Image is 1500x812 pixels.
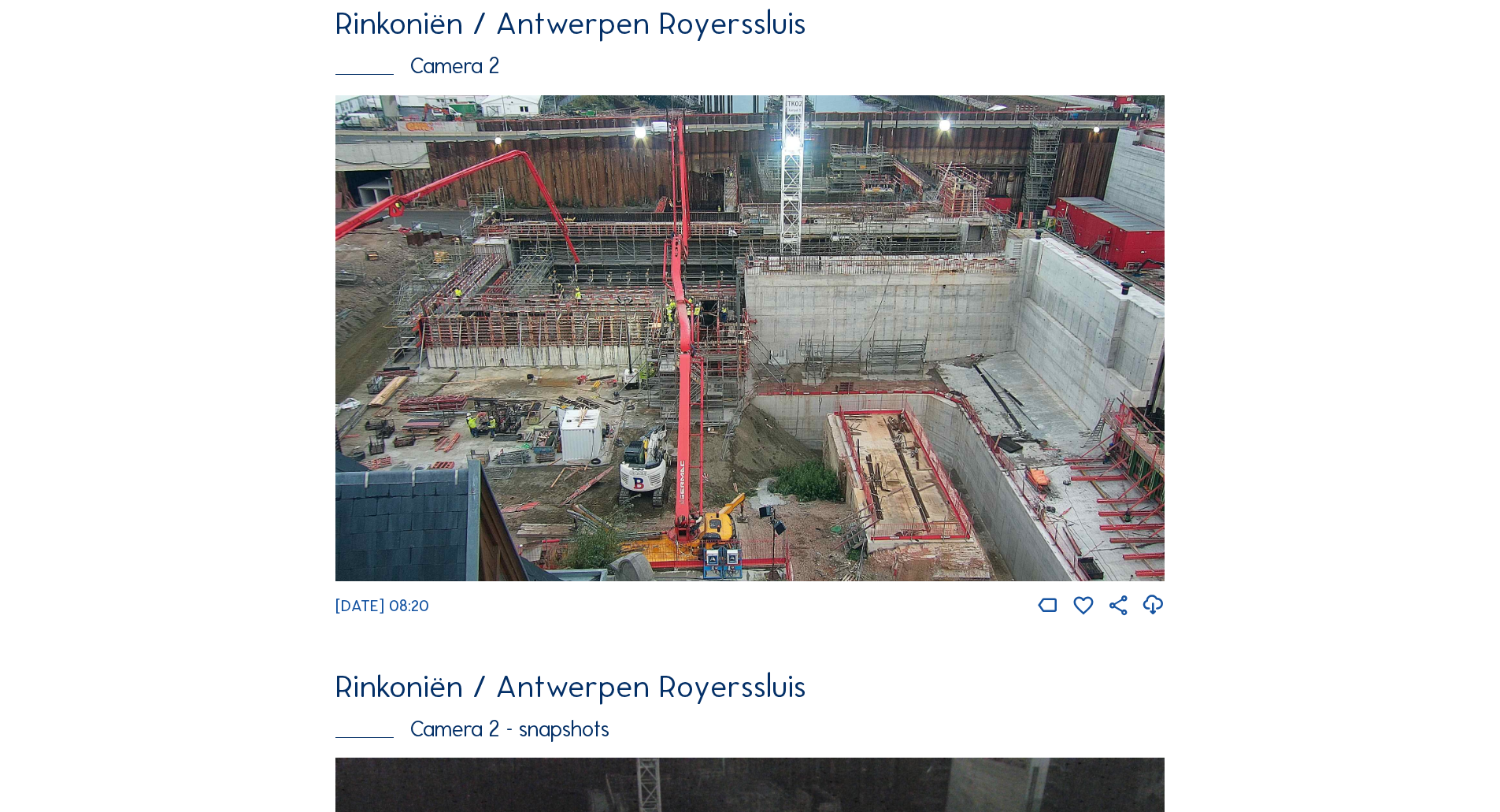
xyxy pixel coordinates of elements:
span: [DATE] 08:20 [335,596,429,615]
div: Rinkoniën / Antwerpen Royerssluis [335,8,1165,39]
div: Camera 2 [335,54,1165,76]
div: Rinkoniën / Antwerpen Royerssluis [335,671,1165,703]
div: Camera 2 - snapshots [335,717,1165,740]
img: Image [335,95,1165,582]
